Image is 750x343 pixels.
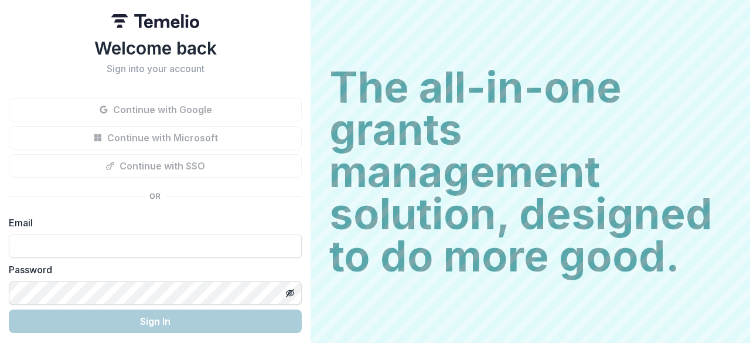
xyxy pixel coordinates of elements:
[9,126,302,150] button: Continue with Microsoft
[9,63,302,74] h2: Sign into your account
[9,263,295,277] label: Password
[9,310,302,333] button: Sign In
[111,14,199,28] img: Temelio
[9,38,302,59] h1: Welcome back
[281,284,299,303] button: Toggle password visibility
[9,154,302,178] button: Continue with SSO
[9,98,302,121] button: Continue with Google
[9,216,295,230] label: Email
